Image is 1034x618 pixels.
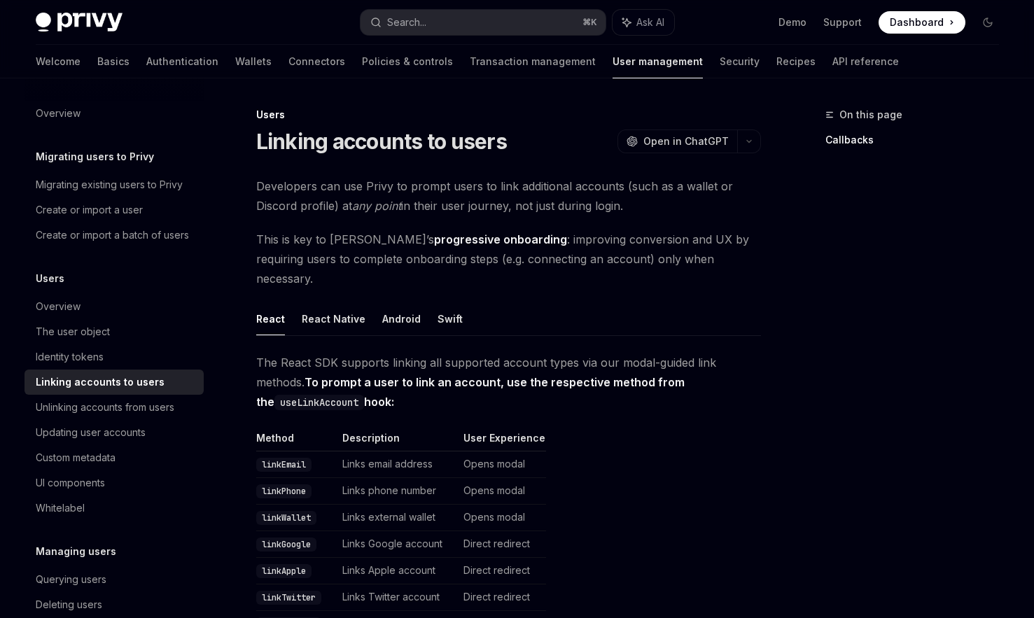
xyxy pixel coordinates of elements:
code: linkPhone [256,484,312,498]
a: Connectors [288,45,345,78]
a: Transaction management [470,45,596,78]
a: User management [613,45,703,78]
td: Links Apple account [337,558,458,584]
a: Unlinking accounts from users [25,395,204,420]
h5: Users [36,270,64,287]
a: Wallets [235,45,272,78]
a: Basics [97,45,130,78]
a: Welcome [36,45,81,78]
td: Links phone number [337,478,458,505]
code: linkGoogle [256,538,316,552]
strong: progressive onboarding [434,232,567,246]
a: UI components [25,470,204,496]
a: Security [720,45,760,78]
a: Recipes [776,45,816,78]
a: Whitelabel [25,496,204,521]
button: Ask AI [613,10,674,35]
td: Links Google account [337,531,458,558]
div: The user object [36,323,110,340]
td: Opens modal [458,478,546,505]
td: Direct redirect [458,584,546,611]
a: Custom metadata [25,445,204,470]
div: Create or import a batch of users [36,227,189,244]
a: Deleting users [25,592,204,617]
th: User Experience [458,431,546,451]
span: Ask AI [636,15,664,29]
a: Create or import a user [25,197,204,223]
td: Links email address [337,451,458,478]
button: Open in ChatGPT [617,129,737,153]
button: Android [382,302,421,335]
code: linkTwitter [256,591,321,605]
button: Search...⌘K [361,10,606,35]
td: Opens modal [458,451,546,478]
div: Overview [36,105,81,122]
div: Create or import a user [36,202,143,218]
span: Dashboard [890,15,944,29]
a: Callbacks [825,129,1010,151]
button: Swift [438,302,463,335]
h5: Managing users [36,543,116,560]
code: linkWallet [256,511,316,525]
th: Method [256,431,337,451]
div: Overview [36,298,81,315]
div: UI components [36,475,105,491]
a: Identity tokens [25,344,204,370]
div: Custom metadata [36,449,116,466]
a: Policies & controls [362,45,453,78]
a: Linking accounts to users [25,370,204,395]
a: The user object [25,319,204,344]
h1: Linking accounts to users [256,129,507,154]
span: This is key to [PERSON_NAME]’s : improving conversion and UX by requiring users to complete onboa... [256,230,761,288]
div: Identity tokens [36,349,104,365]
span: Developers can use Privy to prompt users to link additional accounts (such as a wallet or Discord... [256,176,761,216]
div: Updating user accounts [36,424,146,441]
code: linkEmail [256,458,312,472]
div: Users [256,108,761,122]
div: Whitelabel [36,500,85,517]
td: Links external wallet [337,505,458,531]
div: Querying users [36,571,106,588]
a: Overview [25,101,204,126]
a: Create or import a batch of users [25,223,204,248]
em: any point [352,199,401,213]
span: ⌘ K [582,17,597,28]
a: Querying users [25,567,204,592]
td: Opens modal [458,505,546,531]
div: Linking accounts to users [36,374,165,391]
span: On this page [839,106,902,123]
div: Unlinking accounts from users [36,399,174,416]
a: Updating user accounts [25,420,204,445]
div: Deleting users [36,596,102,613]
strong: To prompt a user to link an account, use the respective method from the hook: [256,375,685,409]
img: dark logo [36,13,123,32]
div: Search... [387,14,426,31]
a: Authentication [146,45,218,78]
a: API reference [832,45,899,78]
a: Demo [778,15,806,29]
code: linkApple [256,564,312,578]
div: Migrating existing users to Privy [36,176,183,193]
button: Toggle dark mode [977,11,999,34]
button: React [256,302,285,335]
a: Support [823,15,862,29]
td: Direct redirect [458,558,546,584]
a: Migrating existing users to Privy [25,172,204,197]
td: Links Twitter account [337,584,458,611]
a: Overview [25,294,204,319]
td: Direct redirect [458,531,546,558]
button: React Native [302,302,365,335]
a: Dashboard [879,11,965,34]
code: useLinkAccount [274,395,364,410]
th: Description [337,431,458,451]
span: Open in ChatGPT [643,134,729,148]
span: The React SDK supports linking all supported account types via our modal-guided link methods. [256,353,761,412]
h5: Migrating users to Privy [36,148,154,165]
